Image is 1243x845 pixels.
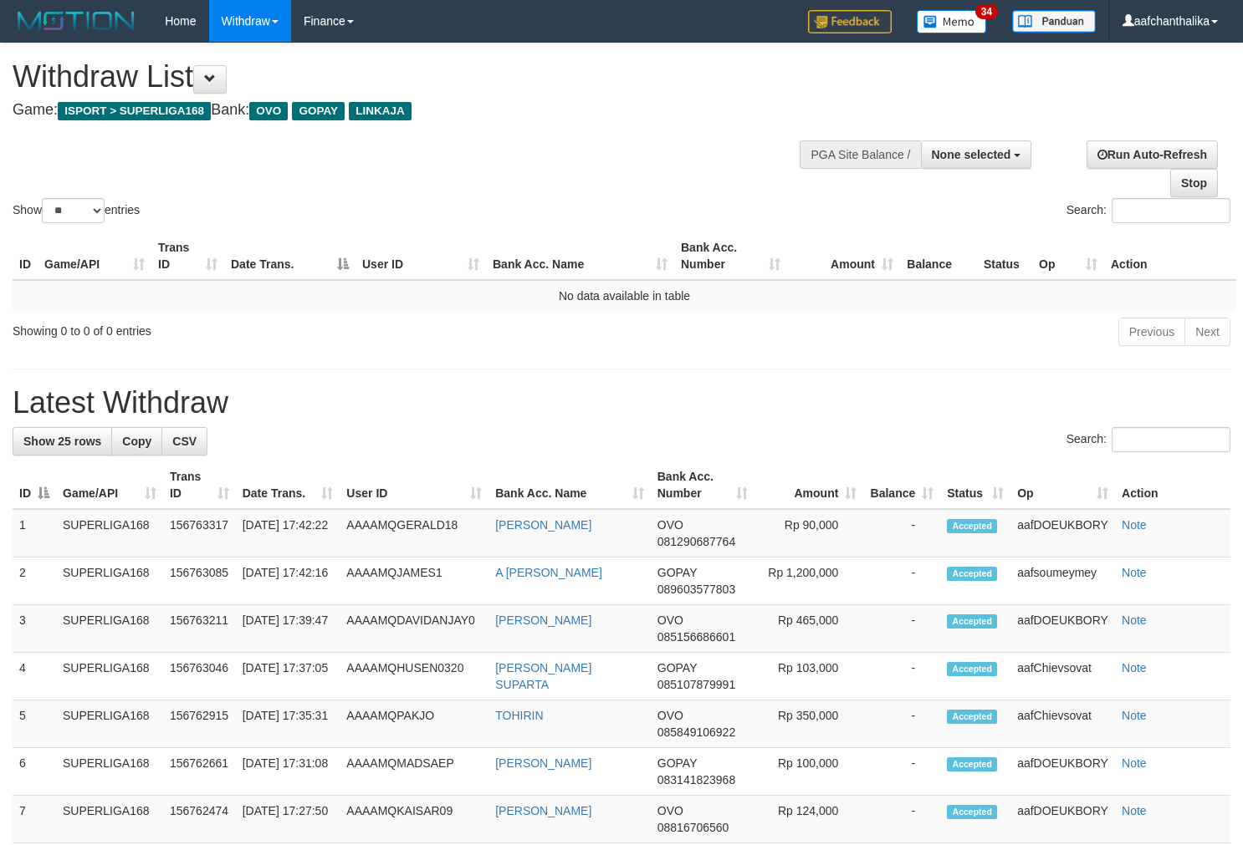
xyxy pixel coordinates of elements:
[13,8,140,33] img: MOTION_logo.png
[23,435,101,448] span: Show 25 rows
[657,756,697,770] span: GOPAY
[163,653,236,700] td: 156763046
[1010,700,1115,748] td: aafChievsovat
[495,518,591,532] a: [PERSON_NAME]
[657,678,735,691] span: Copy 085107879991 to clipboard
[754,796,863,843] td: Rp 124,000
[13,605,56,653] td: 3
[13,280,1236,311] td: No data available in table
[340,605,489,653] td: AAAAMQDAVIDANJAY0
[1067,198,1230,223] label: Search:
[863,796,940,843] td: -
[122,435,151,448] span: Copy
[940,461,1010,509] th: Status: activate to sort column ascending
[163,461,236,509] th: Trans ID: activate to sort column ascending
[657,709,683,722] span: OVO
[657,804,683,817] span: OVO
[495,709,543,722] a: TOHIRIN
[674,232,787,280] th: Bank Acc. Number: activate to sort column ascending
[13,557,56,605] td: 2
[1122,756,1147,770] a: Note
[754,700,863,748] td: Rp 350,000
[13,427,112,456] a: Show 25 rows
[1112,198,1230,223] input: Search:
[13,796,56,843] td: 7
[651,461,755,509] th: Bank Acc. Number: activate to sort column ascending
[495,566,602,579] a: A [PERSON_NAME]
[947,614,997,629] span: Accepted
[863,605,940,653] td: -
[863,748,940,796] td: -
[754,509,863,557] td: Rp 90,000
[947,662,997,676] span: Accepted
[657,566,697,579] span: GOPAY
[486,232,674,280] th: Bank Acc. Name: activate to sort column ascending
[172,435,197,448] span: CSV
[38,232,151,280] th: Game/API: activate to sort column ascending
[111,427,162,456] a: Copy
[13,748,56,796] td: 6
[236,605,340,653] td: [DATE] 17:39:47
[1112,427,1230,452] input: Search:
[163,557,236,605] td: 156763085
[754,461,863,509] th: Amount: activate to sort column ascending
[1032,232,1104,280] th: Op: activate to sort column ascending
[58,102,211,120] span: ISPORT > SUPERLIGA168
[863,461,940,509] th: Balance: activate to sort column ascending
[787,232,900,280] th: Amount: activate to sort column ascending
[754,748,863,796] td: Rp 100,000
[340,653,489,700] td: AAAAMQHUSEN0320
[917,10,987,33] img: Button%20Memo.svg
[657,518,683,532] span: OVO
[13,461,56,509] th: ID: activate to sort column descending
[163,796,236,843] td: 156762474
[657,613,683,627] span: OVO
[808,10,892,33] img: Feedback.jpg
[13,232,38,280] th: ID
[947,710,997,724] span: Accepted
[236,748,340,796] td: [DATE] 17:31:08
[292,102,345,120] span: GOPAY
[495,804,591,817] a: [PERSON_NAME]
[163,700,236,748] td: 156762915
[13,316,505,339] div: Showing 0 to 0 of 0 entries
[657,821,729,834] span: Copy 08816706560 to clipboard
[13,386,1230,420] h1: Latest Withdraw
[1170,169,1218,197] a: Stop
[151,232,224,280] th: Trans ID: activate to sort column ascending
[495,756,591,770] a: [PERSON_NAME]
[340,796,489,843] td: AAAAMQKAISAR09
[1104,232,1236,280] th: Action
[657,583,735,596] span: Copy 089603577803 to clipboard
[1087,140,1218,169] a: Run Auto-Refresh
[863,509,940,557] td: -
[56,461,163,509] th: Game/API: activate to sort column ascending
[1010,605,1115,653] td: aafDOEUKBORY
[657,630,735,644] span: Copy 085156686601 to clipboard
[13,102,812,119] h4: Game: Bank:
[947,757,997,771] span: Accepted
[236,796,340,843] td: [DATE] 17:27:50
[340,748,489,796] td: AAAAMQMADSAEP
[356,232,486,280] th: User ID: activate to sort column ascending
[236,700,340,748] td: [DATE] 17:35:31
[947,567,997,581] span: Accepted
[163,509,236,557] td: 156763317
[249,102,288,120] span: OVO
[754,557,863,605] td: Rp 1,200,000
[1184,318,1230,346] a: Next
[1010,461,1115,509] th: Op: activate to sort column ascending
[340,509,489,557] td: AAAAMQGERALD18
[921,140,1032,169] button: None selected
[900,232,977,280] th: Balance
[1118,318,1185,346] a: Previous
[1122,613,1147,627] a: Note
[56,700,163,748] td: SUPERLIGA168
[1122,804,1147,817] a: Note
[340,461,489,509] th: User ID: activate to sort column ascending
[13,700,56,748] td: 5
[56,748,163,796] td: SUPERLIGA168
[340,557,489,605] td: AAAAMQJAMES1
[340,700,489,748] td: AAAAMQPAKJO
[163,605,236,653] td: 156763211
